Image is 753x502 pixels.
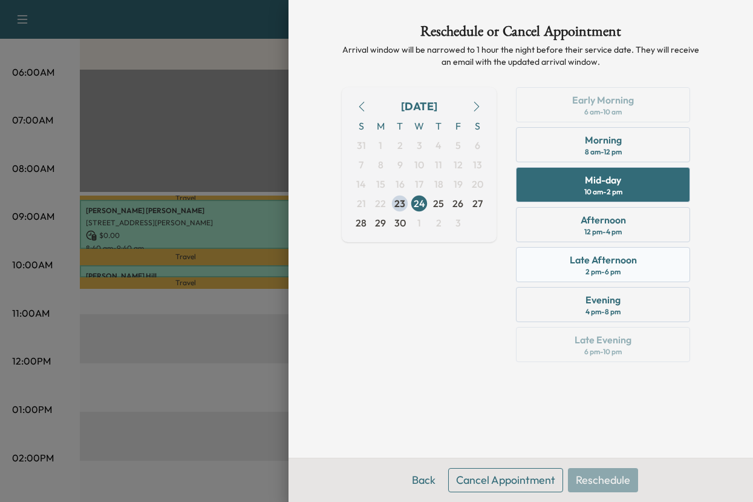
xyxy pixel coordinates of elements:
span: 20 [472,177,483,191]
span: 22 [375,196,386,211]
span: 9 [397,157,403,172]
span: S [468,116,487,136]
span: 23 [394,196,405,211]
h1: Reschedule or Cancel Appointment [342,24,700,44]
div: 2 pm - 6 pm [585,267,621,277]
span: 4 [435,138,442,153]
span: 2 [436,216,442,230]
span: S [351,116,371,136]
div: Afternoon [581,213,626,227]
span: 30 [394,216,406,230]
span: 31 [357,138,366,153]
span: 24 [414,196,425,211]
span: 26 [452,196,463,211]
div: Mid-day [585,173,621,187]
button: Back [404,468,443,492]
div: 10 am - 2 pm [584,187,622,197]
span: 19 [454,177,463,191]
span: 7 [359,157,363,172]
span: 28 [356,216,367,230]
span: 1 [379,138,382,153]
span: 14 [356,177,366,191]
span: 25 [433,196,444,211]
span: 17 [415,177,423,191]
span: 16 [396,177,405,191]
span: 10 [414,157,424,172]
div: 4 pm - 8 pm [585,307,621,317]
span: 12 [454,157,463,172]
span: 29 [375,216,386,230]
span: 15 [376,177,385,191]
span: 18 [434,177,443,191]
span: 27 [472,196,483,211]
span: 3 [455,216,461,230]
span: 5 [455,138,461,153]
span: F [448,116,468,136]
div: Late Afternoon [570,253,637,267]
span: M [371,116,390,136]
span: 6 [475,138,480,153]
span: 13 [473,157,482,172]
div: 12 pm - 4 pm [584,227,622,237]
span: 21 [357,196,366,211]
span: 8 [378,157,383,172]
div: [DATE] [401,98,437,115]
span: 11 [435,157,442,172]
span: T [390,116,409,136]
span: W [409,116,429,136]
button: Cancel Appointment [448,468,563,492]
div: Morning [585,133,622,147]
span: T [429,116,448,136]
p: Arrival window will be narrowed to 1 hour the night before their service date. They will receive ... [342,44,700,68]
div: 8 am - 12 pm [585,147,622,157]
span: 1 [417,216,421,230]
div: Evening [585,292,621,307]
span: 3 [417,138,422,153]
span: 2 [397,138,403,153]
